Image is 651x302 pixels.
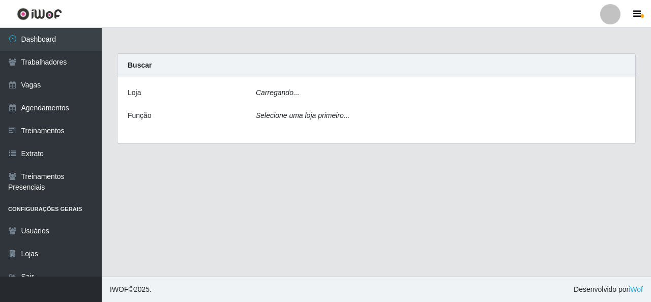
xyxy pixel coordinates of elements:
[256,111,349,119] i: Selecione uma loja primeiro...
[256,88,300,97] i: Carregando...
[110,284,152,295] span: © 2025 .
[629,285,643,293] a: iWof
[574,284,643,295] span: Desenvolvido por
[128,110,152,121] label: Função
[110,285,129,293] span: IWOF
[17,8,62,20] img: CoreUI Logo
[128,87,141,98] label: Loja
[128,61,152,69] strong: Buscar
